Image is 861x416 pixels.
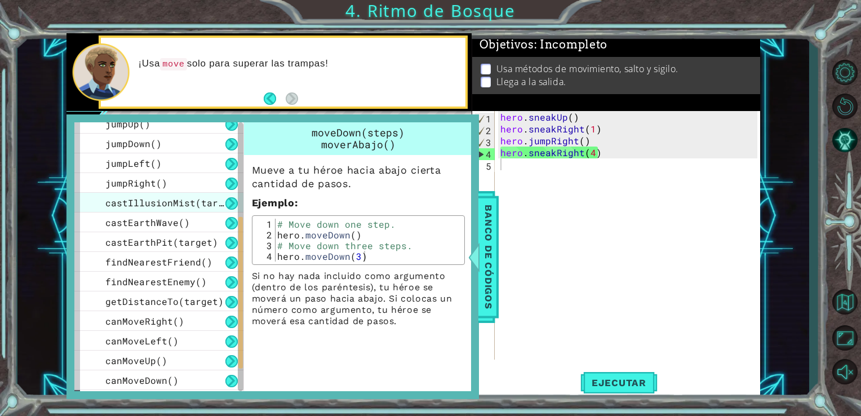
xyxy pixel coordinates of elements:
span: canMoveLeft() [105,335,179,347]
button: Sonido encendido [828,356,861,387]
span: castEarthPit(target) [105,236,218,248]
p: Mueve a tu héroe hacia abajo cierta cantidad de pasos. [252,163,465,191]
span: jumpRight() [105,177,167,189]
span: Ejemplo [252,197,295,209]
button: Shift+Enter: Ejecutar el código. [580,368,658,397]
div: 2 [475,125,495,136]
span: findNearestEnemy() [105,276,207,287]
span: jumpUp() [105,118,150,130]
button: Reiniciar nivel [828,91,861,122]
span: Banco de códigos [480,198,498,315]
a: Volver al mapa [828,284,861,321]
button: Volver al mapa [828,285,861,318]
p: Llega a la salida. [496,76,566,88]
div: 2 [255,229,276,240]
div: 5 [474,160,495,172]
strong: : [252,197,298,209]
span: canMoveDown() [105,374,179,386]
div: moveDown(steps)moverAbajo() [244,122,473,155]
span: Ejecutar [580,377,658,388]
div: 4 [475,148,495,160]
span: castEarthWave() [105,216,190,228]
button: Next [286,92,298,105]
button: Opciones de nivel [828,57,861,88]
div: 4 [255,251,276,262]
span: moverAbajo() [321,138,396,151]
div: 3 [255,240,276,251]
button: Back [264,92,286,105]
span: jumpDown() [105,138,162,149]
code: move [160,58,187,70]
div: 1 [475,113,495,125]
span: getDistanceTo(target) [105,295,224,307]
div: 1 [255,219,276,229]
p: Usa métodos de movimiento, salto y sigilo. [496,63,678,75]
span: findNearestFriend() [105,256,212,268]
span: canMoveRight() [105,315,184,327]
span: jumpLeft() [105,157,162,169]
span: castIllusionMist(target) [105,197,241,209]
button: Pista IA [828,125,861,156]
span: Objetivos [480,38,608,52]
span: : Incompleto [534,38,607,51]
span: canMoveUp() [105,355,167,366]
p: ¡Usa solo para superar las trampas! [138,57,458,70]
span: moveDown(steps) [312,126,405,139]
p: Si no hay nada incluido como argumento (dentro de los paréntesis), tu héroe se moverá un paso hac... [252,271,465,327]
button: Maximizar navegador [828,322,861,353]
div: 3 [475,136,495,148]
